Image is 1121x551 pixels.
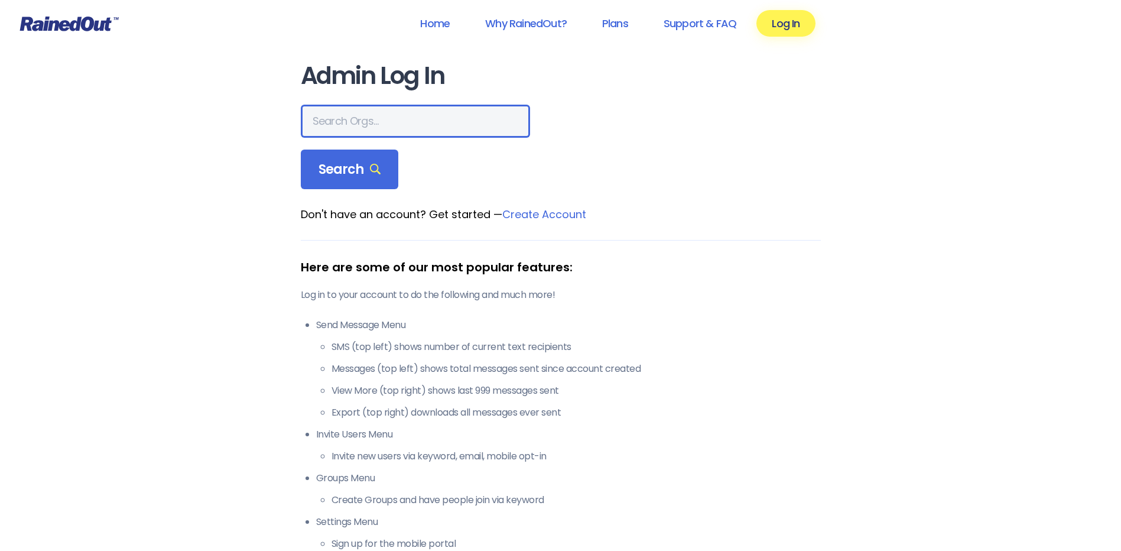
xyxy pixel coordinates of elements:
h1: Admin Log In [301,63,821,89]
div: Search [301,150,399,190]
a: Plans [587,10,644,37]
a: Support & FAQ [648,10,752,37]
li: Sign up for the mobile portal [332,537,821,551]
li: Send Message Menu [316,318,821,420]
li: Create Groups and have people join via keyword [332,493,821,507]
li: Groups Menu [316,471,821,507]
div: Here are some of our most popular features: [301,258,821,276]
li: Invite new users via keyword, email, mobile opt-in [332,449,821,464]
input: Search Orgs… [301,105,530,138]
a: Why RainedOut? [470,10,582,37]
li: Messages (top left) shows total messages sent since account created [332,362,821,376]
a: Log In [756,10,815,37]
span: Search [319,161,381,178]
li: Invite Users Menu [316,427,821,464]
a: Home [405,10,465,37]
a: Create Account [502,207,586,222]
li: View More (top right) shows last 999 messages sent [332,384,821,398]
p: Log in to your account to do the following and much more! [301,288,821,302]
li: Export (top right) downloads all messages ever sent [332,406,821,420]
li: SMS (top left) shows number of current text recipients [332,340,821,354]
